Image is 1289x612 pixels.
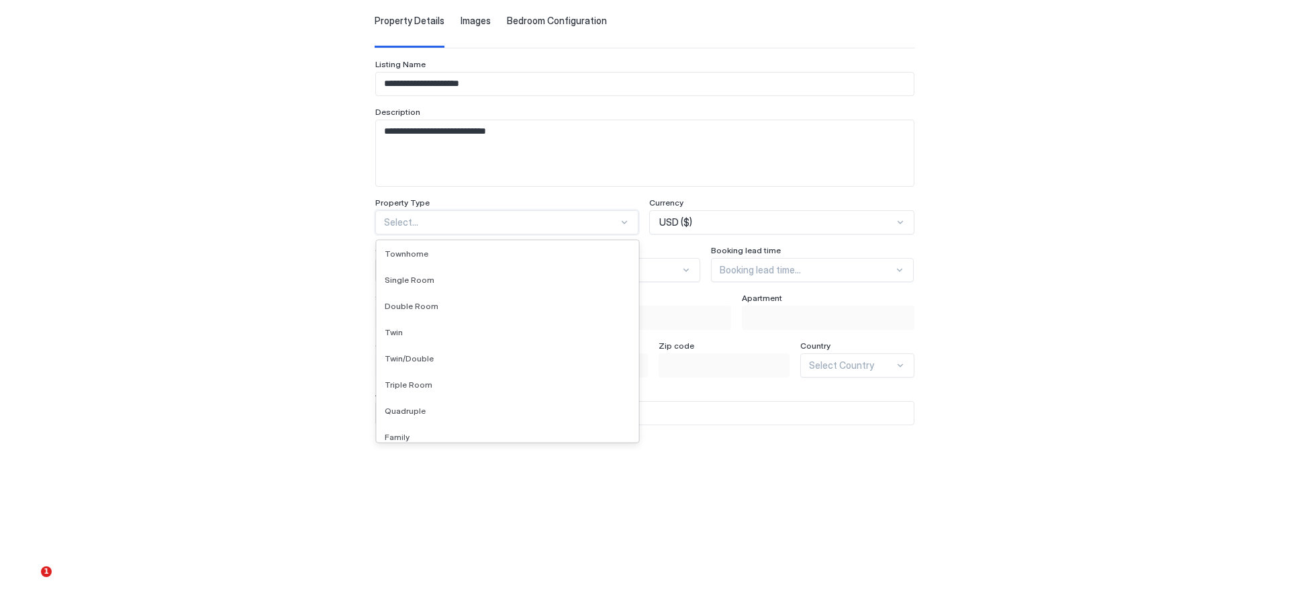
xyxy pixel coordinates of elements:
[395,402,914,425] input: Input Field
[743,306,914,329] input: Input Field
[375,59,426,69] span: Listing Name
[385,432,410,442] span: Family
[800,341,830,351] span: Country
[375,245,428,255] span: Check-in time
[375,293,431,303] span: Street Number
[659,354,789,377] input: Input Field
[649,198,683,208] span: Currency
[559,306,730,329] input: Input Field
[659,341,694,351] span: Zip code
[375,15,444,27] span: Property Details
[385,301,438,311] span: Double Room
[385,406,426,416] span: Quadruple
[507,15,607,27] span: Bedroom Configuration
[376,120,914,186] textarea: Input Field
[375,388,408,398] span: Address
[742,293,782,303] span: Apartment
[375,341,390,351] span: City
[385,353,434,363] span: Twin/Double
[659,216,692,228] span: USD ($)
[376,73,914,95] input: Input Field
[375,107,420,117] span: Description
[41,566,52,577] span: 1
[461,15,491,27] span: Images
[375,198,430,208] span: Property Type
[711,245,781,255] span: Booking lead time
[385,380,432,390] span: Triple Room
[385,327,403,337] span: Twin
[385,249,428,259] span: Townhome
[385,275,434,285] span: Single Room
[13,566,46,599] iframe: Intercom live chat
